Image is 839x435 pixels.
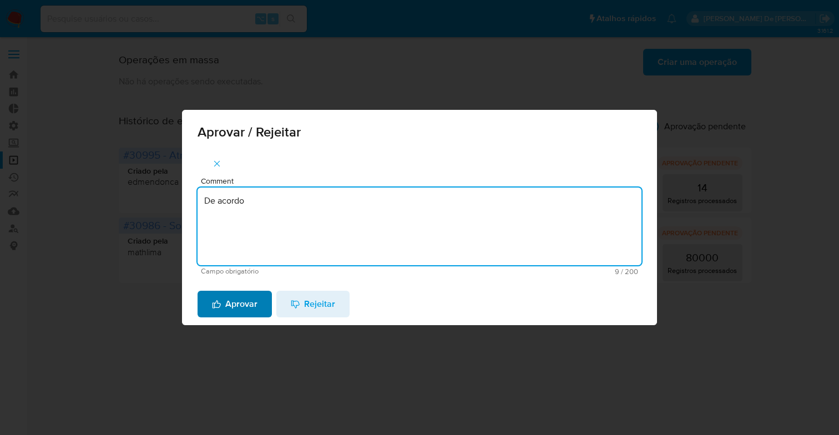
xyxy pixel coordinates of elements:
[198,125,641,139] span: Aprovar / Rejeitar
[198,188,641,265] textarea: De acordo
[276,291,350,317] button: Rejeitar
[198,291,272,317] button: Aprovar
[201,177,645,185] span: Comment
[419,268,638,275] span: Máximo 200 caracteres
[291,292,335,316] span: Rejeitar
[201,267,419,275] span: Campo obrigatório
[212,292,257,316] span: Aprovar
